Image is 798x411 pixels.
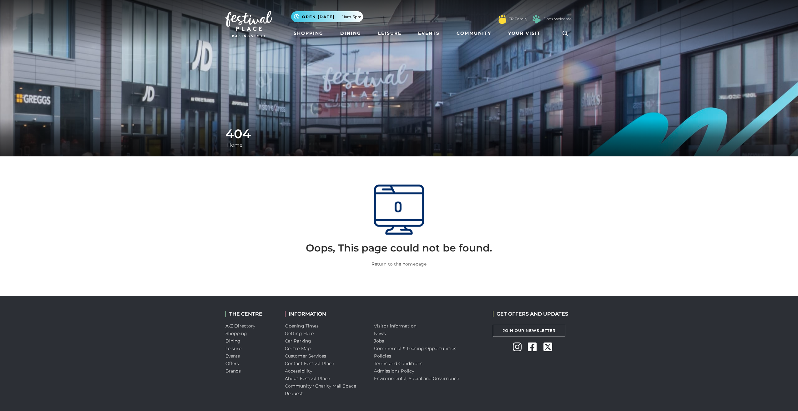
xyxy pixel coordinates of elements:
[374,346,456,351] a: Commercial & Leasing Opportunities
[376,28,404,39] a: Leisure
[285,311,365,317] h2: INFORMATION
[374,338,384,344] a: Jobs
[285,346,311,351] a: Centre Map
[225,126,573,141] h1: 404
[230,242,568,254] h2: Oops, This page could not be found.
[506,28,546,39] a: Your Visit
[225,338,241,344] a: Dining
[225,368,241,374] a: Brands
[416,28,442,39] a: Events
[338,28,364,39] a: Dining
[225,353,240,359] a: Events
[285,353,326,359] a: Customer Services
[291,11,363,22] button: Open [DATE] 11am-5pm
[454,28,494,39] a: Community
[374,353,391,359] a: Policies
[302,14,335,20] span: Open [DATE]
[285,383,356,396] a: Community / Charity Mall Space Request
[342,14,361,20] span: 11am-5pm
[225,331,247,336] a: Shopping
[543,16,573,22] a: Dogs Welcome!
[374,331,386,336] a: News
[225,142,244,148] a: Home
[493,311,568,317] h2: GET OFFERS AND UPDATES
[285,331,314,336] a: Getting Here
[225,361,239,366] a: Offers
[508,30,541,37] span: Your Visit
[225,323,255,329] a: A-Z Directory
[371,261,427,267] a: Return to the homepage
[493,325,565,337] a: Join Our Newsletter
[374,323,417,329] a: Visitor information
[291,28,326,39] a: Shopping
[225,11,272,37] img: Festival Place Logo
[508,16,527,22] a: FP Family
[225,346,241,351] a: Leisure
[374,376,459,381] a: Environmental, Social and Governance
[285,323,319,329] a: Opening Times
[225,311,275,317] h2: THE CENTRE
[374,185,424,235] img: 404Page.png
[285,338,311,344] a: Car Parking
[285,376,330,381] a: About Festival Place
[374,368,414,374] a: Admissions Policy
[374,361,422,366] a: Terms and Conditions
[285,361,334,366] a: Contact Festival Place
[285,368,312,374] a: Accessibility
